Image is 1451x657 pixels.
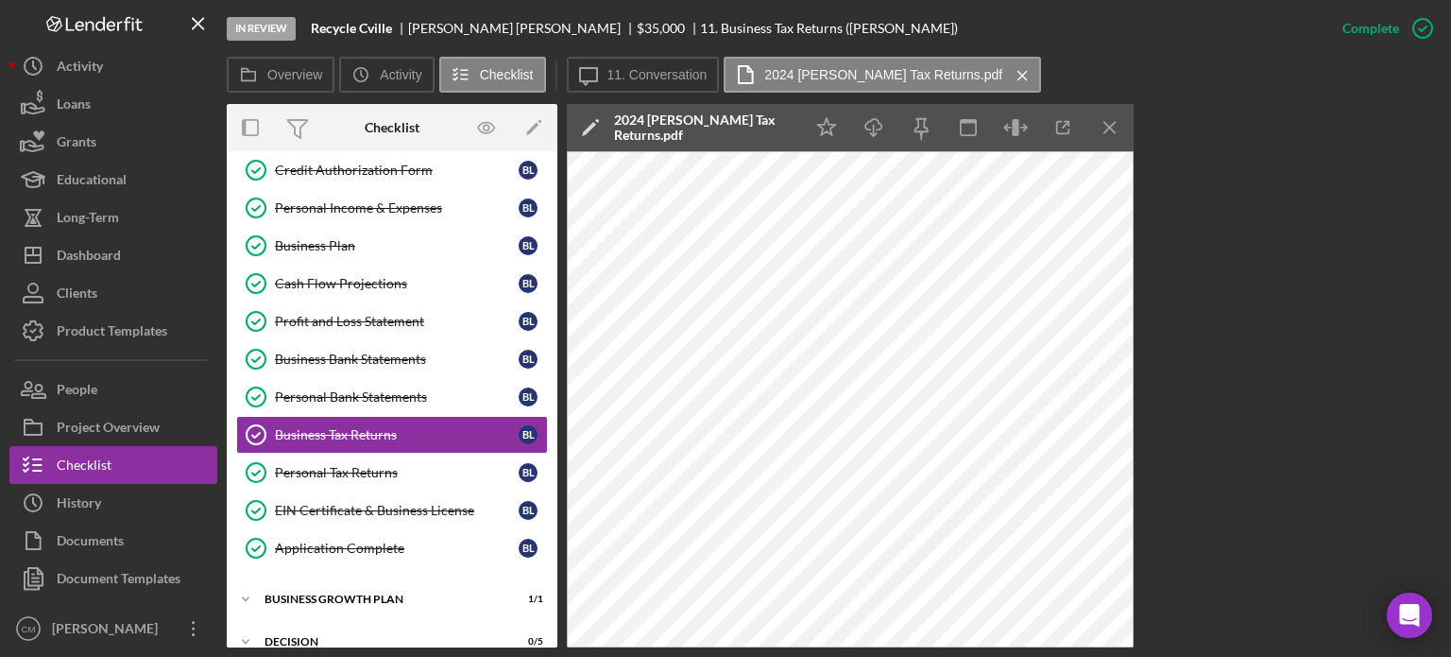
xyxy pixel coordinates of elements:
div: Educational [57,161,127,203]
button: History [9,484,217,522]
button: CM[PERSON_NAME] [9,610,217,648]
div: Documents [57,522,124,564]
div: B L [519,161,538,180]
a: Business Tax ReturnsBL [236,416,548,454]
div: Long-Term [57,199,119,241]
a: Business Bank StatementsBL [236,340,548,378]
div: History [57,484,101,527]
button: Dashboard [9,236,217,274]
a: Credit Authorization FormBL [236,151,548,189]
div: Clients [57,274,97,317]
div: Grants [57,123,96,165]
label: 2024 [PERSON_NAME] Tax Returns.pdf [764,67,1002,82]
div: Application Complete [275,541,519,556]
div: B L [519,236,538,255]
button: Educational [9,161,217,199]
button: Checklist [439,57,546,93]
label: Overview [267,67,322,82]
div: Dashboard [57,236,121,279]
div: Profit and Loss Statement [275,314,519,329]
div: B L [519,350,538,369]
a: Application CompleteBL [236,529,548,567]
text: CM [22,624,36,634]
label: Activity [380,67,421,82]
button: Activity [9,47,217,85]
button: Project Overview [9,408,217,446]
div: B L [519,199,538,217]
div: Credit Authorization Form [275,163,519,178]
button: Complete [1323,9,1442,47]
button: 2024 [PERSON_NAME] Tax Returns.pdf [724,57,1041,93]
div: Product Templates [57,312,167,354]
div: Personal Tax Returns [275,465,519,480]
a: Personal Tax ReturnsBL [236,454,548,492]
button: People [9,371,217,408]
button: Long-Term [9,199,217,236]
div: Document Templates [57,560,180,602]
div: Business Growth Plan [265,594,496,605]
div: B L [519,312,538,331]
div: In Review [227,17,296,41]
button: Product Templates [9,312,217,350]
div: 0 / 5 [509,636,543,648]
div: Personal Income & Expenses [275,200,519,216]
a: Personal Bank StatementsBL [236,378,548,416]
button: Loans [9,85,217,123]
div: Personal Bank Statements [275,389,519,405]
button: Checklist [9,446,217,484]
button: Document Templates [9,560,217,597]
div: Checklist [57,446,111,489]
div: Checklist [365,120,419,135]
a: Profit and Loss StatementBL [236,303,548,340]
div: [PERSON_NAME] [PERSON_NAME] [408,21,637,36]
button: Grants [9,123,217,161]
div: B L [519,388,538,406]
a: Personal Income & ExpensesBL [236,189,548,227]
div: Activity [57,47,103,90]
div: 11. Business Tax Returns ([PERSON_NAME]) [700,21,958,36]
button: Documents [9,522,217,560]
div: Business Bank Statements [275,352,519,367]
div: Decision [265,636,496,648]
a: Business PlanBL [236,227,548,265]
div: EIN Certificate & Business License [275,503,519,518]
a: EIN Certificate & Business LicenseBL [236,492,548,529]
div: B L [519,463,538,482]
div: B L [519,539,538,558]
button: Clients [9,274,217,312]
button: 11. Conversation [567,57,720,93]
div: Complete [1342,9,1399,47]
div: Business Plan [275,238,519,253]
div: Open Intercom Messenger [1387,593,1432,638]
div: [PERSON_NAME] [47,610,170,652]
div: Cash Flow Projections [275,276,519,291]
button: Activity [339,57,434,93]
div: Project Overview [57,408,160,451]
div: People [57,371,97,413]
div: Business Tax Returns [275,427,519,442]
div: 2024 [PERSON_NAME] Tax Returns.pdf [614,112,794,143]
div: Loans [57,85,91,128]
b: Recycle Cville [311,21,392,36]
button: Overview [227,57,334,93]
div: B L [519,274,538,293]
label: 11. Conversation [607,67,708,82]
span: $35,000 [637,20,685,36]
div: B L [519,501,538,520]
div: 1 / 1 [509,594,543,605]
label: Checklist [480,67,534,82]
